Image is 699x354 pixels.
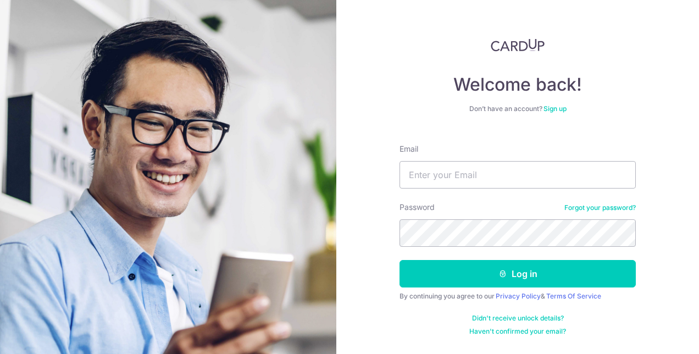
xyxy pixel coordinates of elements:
img: CardUp Logo [491,38,545,52]
a: Privacy Policy [496,292,541,300]
label: Password [400,202,435,213]
a: Terms Of Service [546,292,601,300]
label: Email [400,143,418,154]
div: By continuing you agree to our & [400,292,636,301]
a: Forgot your password? [564,203,636,212]
button: Log in [400,260,636,287]
h4: Welcome back! [400,74,636,96]
input: Enter your Email [400,161,636,189]
a: Didn't receive unlock details? [472,314,564,323]
div: Don’t have an account? [400,104,636,113]
a: Haven't confirmed your email? [469,327,566,336]
a: Sign up [543,104,567,113]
